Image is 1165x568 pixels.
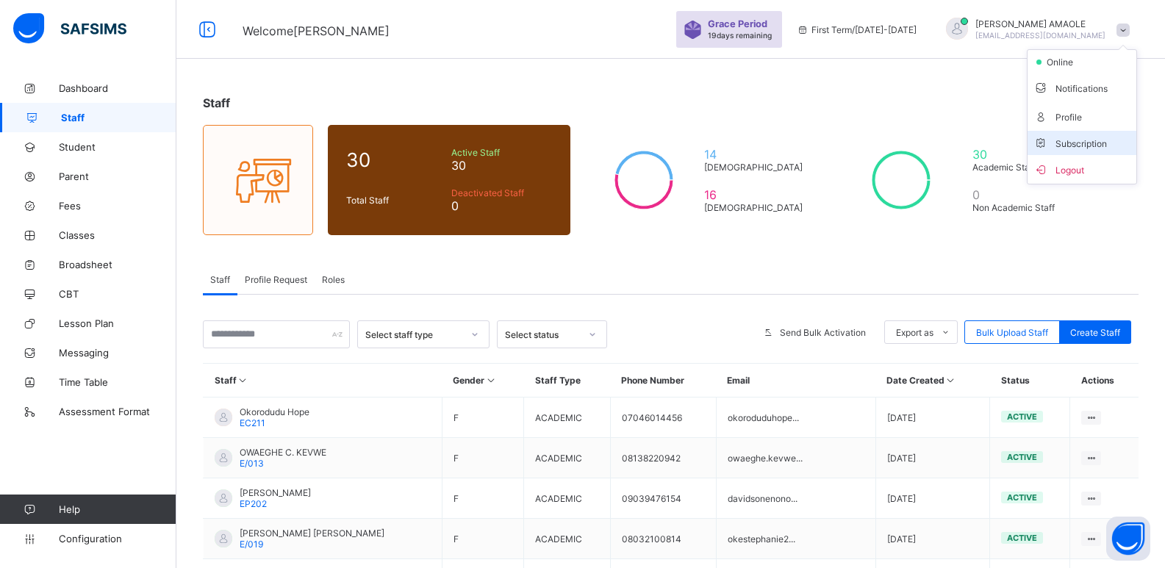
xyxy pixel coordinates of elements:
td: [DATE] [875,398,990,438]
td: F [442,519,523,559]
i: Sort in Ascending Order [944,375,957,386]
span: 30 [972,147,1067,162]
th: Gender [442,364,523,398]
span: Staff [210,274,230,285]
span: active [1007,533,1037,543]
li: dropdown-list-item-text-3 [1028,73,1136,102]
span: active [1007,411,1037,422]
i: Sort in Ascending Order [237,375,249,386]
span: Staff [61,112,176,123]
span: Profile Request [245,274,307,285]
span: Assessment Format [59,406,176,417]
span: [PERSON_NAME] AMAOLE [975,18,1105,29]
li: dropdown-list-item-buttom-7 [1028,155,1136,184]
div: Select status [505,329,580,340]
span: Logout [1033,161,1130,178]
span: 16 [704,187,809,202]
td: davidsonenono... [716,478,875,519]
img: sticker-purple.71386a28dfed39d6af7621340158ba97.svg [684,21,702,39]
th: Staff Type [524,364,611,398]
li: dropdown-list-item-text-4 [1028,102,1136,131]
span: Export as [896,327,933,338]
span: Deactivated Staff [451,187,552,198]
span: Non Academic Staff [972,202,1067,213]
th: Staff [204,364,442,398]
span: Roles [322,274,345,285]
div: ARNOLDAMAOLE [931,18,1137,42]
span: EP202 [240,498,267,509]
span: Okorodudu Hope [240,406,309,417]
span: Classes [59,229,176,241]
span: E/019 [240,539,263,550]
span: active [1007,452,1037,462]
span: Bulk Upload Staff [976,327,1048,338]
td: 08032100814 [610,519,716,559]
img: safsims [13,13,126,44]
td: okestephanie2... [716,519,875,559]
span: Help [59,503,176,515]
td: 07046014456 [610,398,716,438]
span: Subscription [1033,138,1107,149]
span: 14 [704,147,809,162]
div: Select staff type [365,329,462,340]
td: F [442,438,523,478]
td: F [442,398,523,438]
span: [DEMOGRAPHIC_DATA] [704,202,809,213]
span: session/term information [797,24,917,35]
i: Sort in Ascending Order [484,375,497,386]
span: OWAEGHE C. KEVWE [240,447,326,458]
span: Create Staff [1070,327,1120,338]
span: Send Bulk Activation [780,327,866,338]
td: okoroduduhope... [716,398,875,438]
span: Broadsheet [59,259,176,270]
td: ACADEMIC [524,478,611,519]
span: Configuration [59,533,176,544]
td: ACADEMIC [524,398,611,438]
span: Staff [203,96,230,110]
span: Fees [59,200,176,212]
th: Date Created [875,364,990,398]
td: [DATE] [875,438,990,478]
span: [PERSON_NAME] [PERSON_NAME] [240,528,384,539]
span: EC211 [240,417,265,428]
span: Notifications [1033,79,1130,96]
span: Profile [1033,108,1130,125]
span: 19 days remaining [708,31,772,40]
td: [DATE] [875,478,990,519]
th: Phone Number [610,364,716,398]
span: Parent [59,170,176,182]
span: Time Table [59,376,176,388]
button: Open asap [1106,517,1150,561]
span: Messaging [59,347,176,359]
td: F [442,478,523,519]
td: 09039476154 [610,478,716,519]
th: Status [990,364,1070,398]
span: CBT [59,288,176,300]
span: Dashboard [59,82,176,94]
span: E/013 [240,458,264,469]
span: active [1007,492,1037,503]
span: Grace Period [708,18,767,29]
span: Academic Staff [972,162,1067,173]
td: [DATE] [875,519,990,559]
span: [EMAIL_ADDRESS][DOMAIN_NAME] [975,31,1105,40]
span: [DEMOGRAPHIC_DATA] [704,162,809,173]
li: dropdown-list-item-null-2 [1028,50,1136,73]
span: Active Staff [451,147,552,158]
td: ACADEMIC [524,438,611,478]
span: 0 [972,187,1067,202]
th: Actions [1070,364,1139,398]
span: Welcome [PERSON_NAME] [243,24,390,38]
span: [PERSON_NAME] [240,487,311,498]
span: online [1045,57,1082,68]
li: dropdown-list-item-null-6 [1028,131,1136,155]
span: Student [59,141,176,153]
span: 30 [451,158,552,173]
span: 30 [346,148,444,171]
span: Lesson Plan [59,317,176,329]
span: 0 [451,198,552,213]
td: 08138220942 [610,438,716,478]
div: Total Staff [343,191,448,209]
td: ACADEMIC [524,519,611,559]
td: owaeghe.kevwe... [716,438,875,478]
